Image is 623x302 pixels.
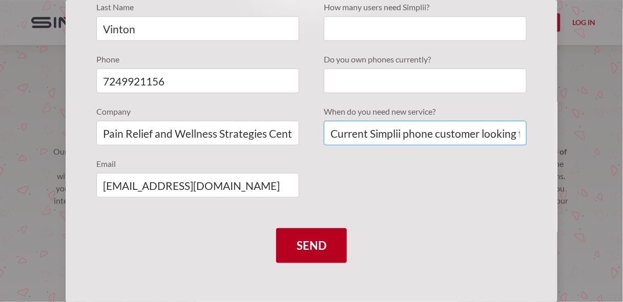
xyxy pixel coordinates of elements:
[96,1,299,13] label: Last Name
[324,53,527,66] label: Do you own phones currently?
[324,1,527,13] label: How many users need Simplii?
[96,158,299,170] label: Email
[96,105,299,118] label: Company
[324,105,527,118] label: When do you need new service?
[276,228,347,263] input: Send
[96,53,299,66] label: Phone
